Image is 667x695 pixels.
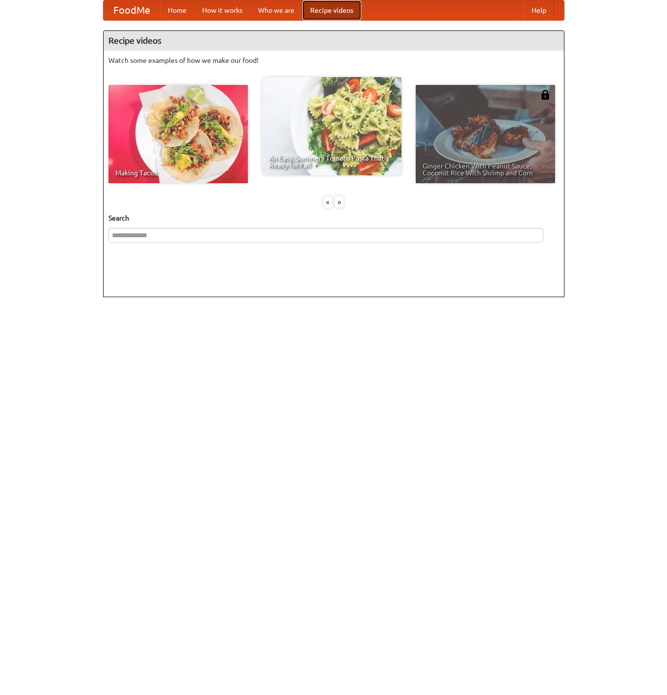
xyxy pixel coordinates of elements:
h4: Recipe videos [104,31,564,51]
div: » [335,196,344,208]
a: An Easy, Summery Tomato Pasta That's Ready for Fall [262,77,401,175]
p: Watch some examples of how we make our food! [108,56,559,65]
a: Making Tacos [108,85,248,183]
a: Home [160,0,194,20]
span: An Easy, Summery Tomato Pasta That's Ready for Fall [269,155,395,168]
a: Help [524,0,554,20]
a: FoodMe [104,0,160,20]
div: « [323,196,332,208]
span: Making Tacos [115,169,241,176]
a: How it works [194,0,250,20]
a: Who we are [250,0,302,20]
img: 483408.png [540,90,550,100]
a: Recipe videos [302,0,361,20]
h5: Search [108,213,559,223]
